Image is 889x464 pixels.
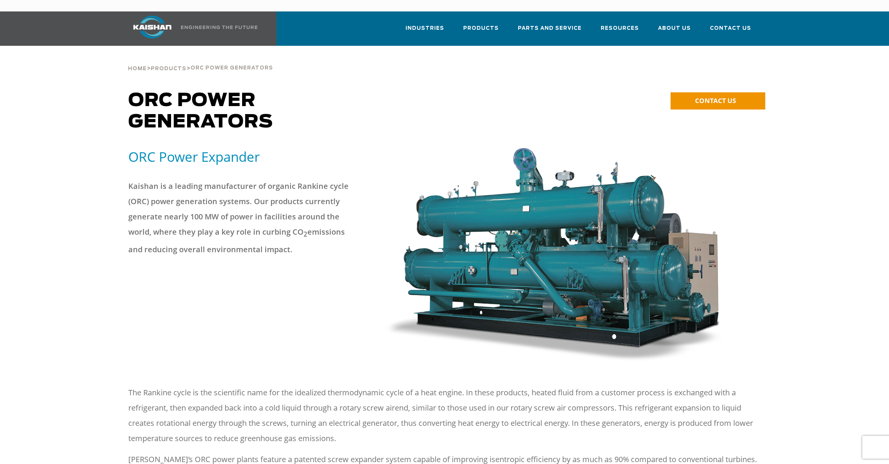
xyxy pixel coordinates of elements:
a: Home [128,65,147,72]
a: Parts and Service [518,18,582,44]
img: Engineering the future [181,26,257,29]
img: kaishan logo [124,16,181,39]
a: Industries [406,18,444,44]
a: Products [151,65,186,72]
div: > > [128,46,273,75]
a: Resources [601,18,639,44]
h5: ORC Power Expander [128,148,376,165]
a: About Us [658,18,691,44]
span: Products [151,66,186,71]
span: Industries [406,24,444,33]
span: About Us [658,24,691,33]
p: Kaishan is a leading manufacturer of organic Rankine cycle (ORC) power generation systems. Our pr... [128,179,350,257]
a: Contact Us [710,18,751,44]
sub: 2 [304,230,307,238]
span: Parts and Service [518,24,582,33]
a: Kaishan USA [124,11,259,46]
p: The Rankine cycle is the scientific name for the idealized thermodynamic cycle of a heat engine. ... [128,385,761,446]
span: Home [128,66,147,71]
span: Resources [601,24,639,33]
img: machine [385,148,723,362]
a: Products [463,18,499,44]
span: ORC Power Generators [128,92,273,131]
span: Contact Us [710,24,751,33]
span: Products [463,24,499,33]
span: ORC Power Generators [191,66,273,71]
span: CONTACT US [695,96,736,105]
a: CONTACT US [671,92,765,110]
